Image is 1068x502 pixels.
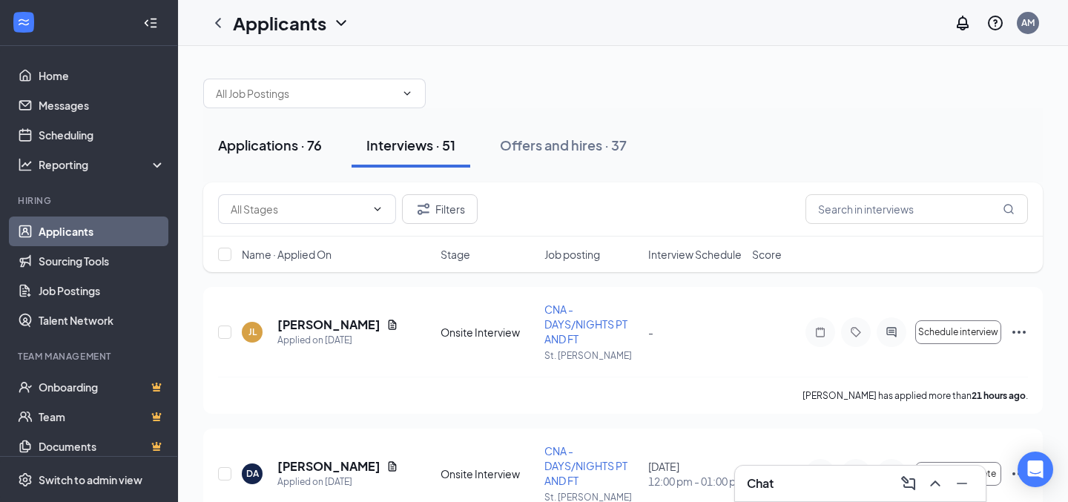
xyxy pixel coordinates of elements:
span: Score [752,247,782,262]
span: Stage [441,247,470,262]
div: AM [1021,16,1035,29]
svg: QuestionInfo [986,14,1004,32]
svg: Settings [18,472,33,487]
svg: MagnifyingGlass [1003,203,1015,215]
button: Minimize [950,472,974,495]
p: St. [PERSON_NAME] [544,349,639,362]
a: Home [39,61,165,90]
svg: Ellipses [1010,323,1028,341]
span: - [648,326,653,339]
div: Open Intercom Messenger [1018,452,1053,487]
a: Sourcing Tools [39,246,165,276]
svg: Tag [847,326,865,338]
span: Interview Schedule [648,247,742,262]
button: Mark as complete [915,462,1001,486]
a: Applicants [39,217,165,246]
svg: Minimize [953,475,971,492]
span: Schedule interview [918,327,998,337]
h5: [PERSON_NAME] [277,458,380,475]
div: Team Management [18,350,162,363]
div: Onsite Interview [441,325,535,340]
svg: ChevronDown [332,14,350,32]
a: OnboardingCrown [39,372,165,402]
h3: Chat [747,475,774,492]
span: 12:00 pm - 01:00 pm [648,474,743,489]
a: DocumentsCrown [39,432,165,461]
span: Name · Applied On [242,247,332,262]
a: Scheduling [39,120,165,150]
svg: Document [386,319,398,331]
a: Talent Network [39,306,165,335]
input: Search in interviews [805,194,1028,224]
svg: Ellipses [1010,465,1028,483]
svg: Analysis [18,157,33,172]
svg: ChevronDown [401,87,413,99]
svg: ChevronLeft [209,14,227,32]
div: Applied on [DATE] [277,333,398,348]
svg: Filter [415,200,432,218]
svg: WorkstreamLogo [16,15,31,30]
div: Switch to admin view [39,472,142,487]
a: TeamCrown [39,402,165,432]
svg: ComposeMessage [900,475,917,492]
div: Onsite Interview [441,466,535,481]
svg: Document [386,460,398,472]
div: Hiring [18,194,162,207]
a: Messages [39,90,165,120]
button: Schedule interview [915,320,1001,344]
span: CNA -DAYS/NIGHTS PT AND FT [544,303,627,346]
h5: [PERSON_NAME] [277,317,380,333]
svg: ActiveChat [883,326,900,338]
a: Job Postings [39,276,165,306]
svg: ChevronUp [926,475,944,492]
h1: Applicants [233,10,326,36]
div: JL [248,326,257,338]
button: Filter Filters [402,194,478,224]
svg: ChevronDown [372,203,383,215]
b: 21 hours ago [972,390,1026,401]
svg: Collapse [143,16,158,30]
svg: Note [811,326,829,338]
div: Interviews · 51 [366,136,455,154]
div: Offers and hires · 37 [500,136,627,154]
span: Job posting [544,247,600,262]
input: All Stages [231,201,366,217]
div: Reporting [39,157,166,172]
span: CNA -DAYS/NIGHTS PT AND FT [544,444,627,487]
p: [PERSON_NAME] has applied more than . [802,389,1028,402]
input: All Job Postings [216,85,395,102]
div: Applied on [DATE] [277,475,398,489]
div: Applications · 76 [218,136,322,154]
svg: Notifications [954,14,972,32]
div: [DATE] [648,459,743,489]
button: ComposeMessage [897,472,920,495]
div: DA [246,467,259,480]
button: ChevronUp [923,472,947,495]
